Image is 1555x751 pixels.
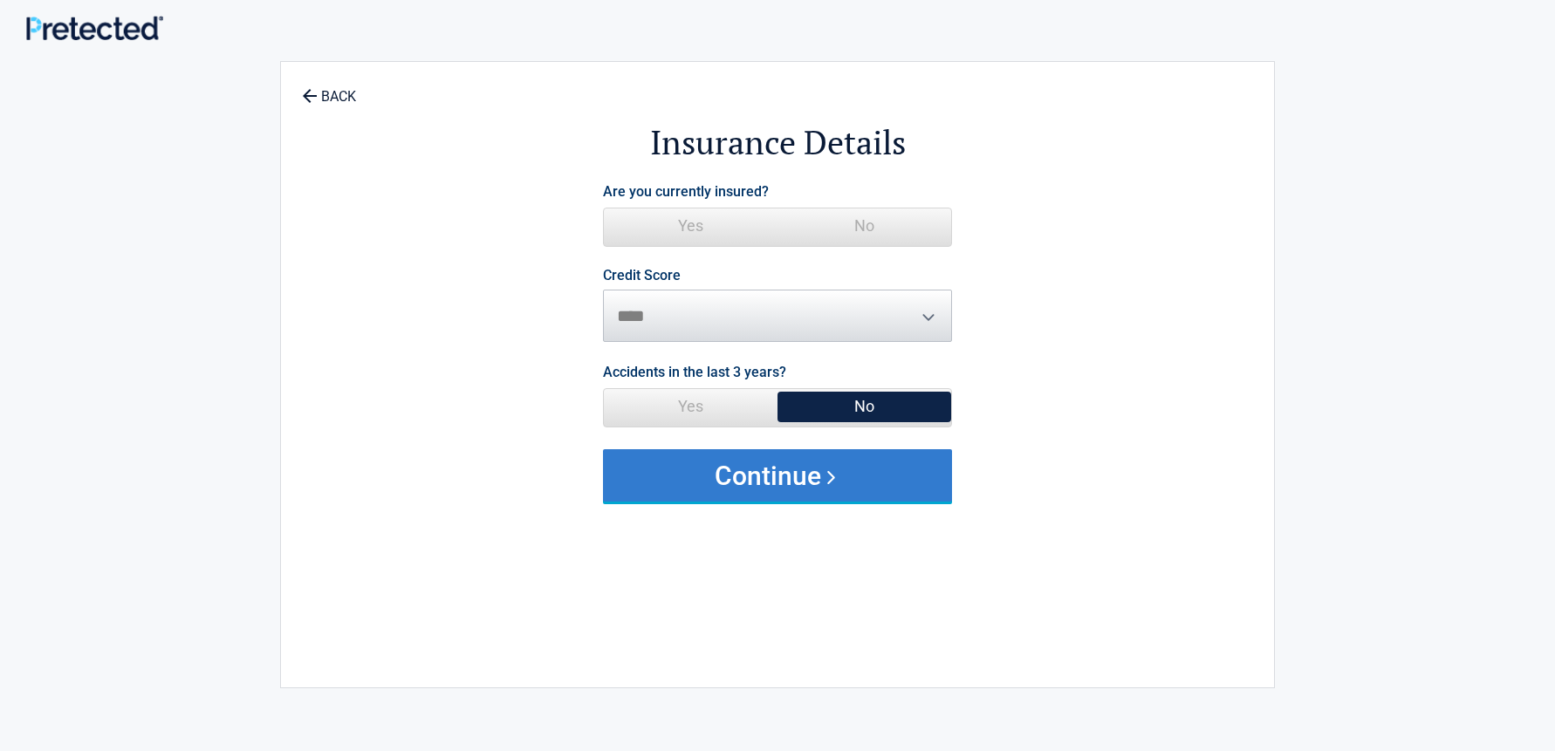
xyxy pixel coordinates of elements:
[603,360,786,384] label: Accidents in the last 3 years?
[777,208,951,243] span: No
[603,269,681,283] label: Credit Score
[604,389,777,424] span: Yes
[298,73,360,104] a: BACK
[603,449,952,502] button: Continue
[26,16,163,40] img: Main Logo
[777,389,951,424] span: No
[604,208,777,243] span: Yes
[377,120,1178,165] h2: Insurance Details
[603,180,769,203] label: Are you currently insured?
